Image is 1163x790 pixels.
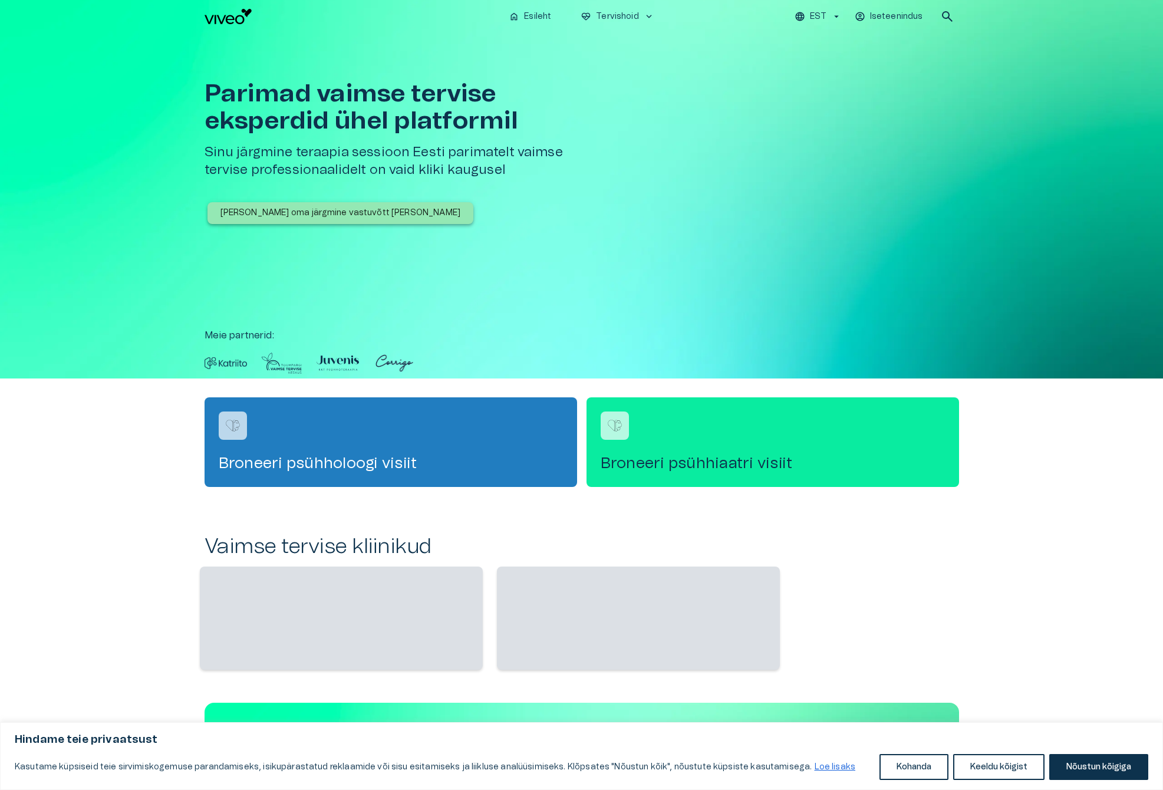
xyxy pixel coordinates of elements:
[814,762,856,772] a: Loe lisaks
[953,754,1045,780] button: Keeldu kõigist
[205,80,587,134] h1: Parimad vaimse tervise eksperdid ühel platformil
[373,352,416,374] img: Partner logo
[205,328,959,343] p: Meie partnerid :
[15,733,1148,747] p: Hindame teie privaatsust
[317,352,359,374] img: Partner logo
[497,567,780,670] span: ‌
[205,144,587,179] h5: Sinu järgmine teraapia sessioon Eesti parimatelt vaimse tervise professionaalidelt on vaid kliki ...
[601,454,945,473] h4: Broneeri psühhiaatri visiit
[879,754,948,780] button: Kohanda
[587,397,959,487] a: Navigate to service booking
[205,397,577,487] a: Navigate to service booking
[219,454,563,473] h4: Broneeri psühholoogi visiit
[205,352,247,374] img: Partner logo
[793,8,843,25] button: EST
[596,11,639,23] p: Tervishoid
[207,202,474,224] button: [PERSON_NAME] oma järgmine vastuvõtt [PERSON_NAME]
[15,760,856,774] p: Kasutame küpsiseid teie sirvimiskogemuse parandamiseks, isikupärastatud reklaamide või sisu esita...
[524,11,551,23] p: Esileht
[220,207,461,219] p: [PERSON_NAME] oma järgmine vastuvõtt [PERSON_NAME]
[853,8,926,25] button: Iseteenindus
[504,8,557,25] button: homeEsileht
[205,9,500,24] a: Navigate to homepage
[576,8,659,25] button: ecg_heartTervishoidkeyboard_arrow_down
[940,9,954,24] span: search
[200,567,483,670] span: ‌
[509,11,519,22] span: home
[935,5,959,28] button: open search modal
[1049,754,1148,780] button: Nõustun kõigiga
[810,11,826,23] p: EST
[224,417,242,434] img: Broneeri psühholoogi visiit logo
[205,534,959,559] h2: Vaimse tervise kliinikud
[581,11,591,22] span: ecg_heart
[606,417,624,434] img: Broneeri psühhiaatri visiit logo
[870,11,923,23] p: Iseteenindus
[205,9,252,24] img: Viveo logo
[644,11,654,22] span: keyboard_arrow_down
[261,352,303,374] img: Partner logo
